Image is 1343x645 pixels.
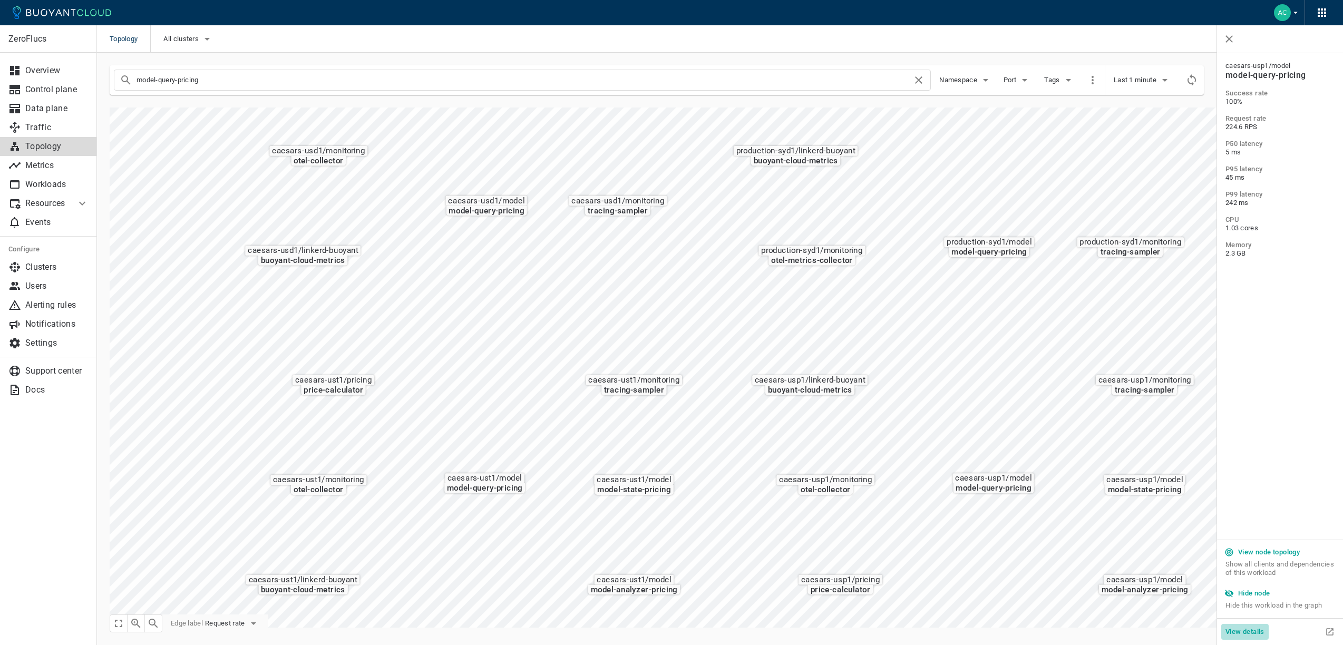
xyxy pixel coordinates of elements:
a: View details [1221,626,1269,636]
span: 242 ms [1225,199,1335,207]
button: Request rate [205,615,260,631]
p: Control plane [25,84,89,95]
button: View node topology [1221,544,1304,560]
button: Last 1 minute [1114,72,1171,88]
p: Resources [25,198,67,209]
h5: Memory [1225,241,1335,249]
span: caesars-usp1 / model [1225,62,1335,70]
h5: Request rate [1225,114,1335,123]
span: Last 1 minute [1114,76,1159,84]
span: Request rate [205,619,247,628]
p: Docs [25,385,89,395]
h5: CPU [1225,216,1335,224]
span: Edge label [171,619,203,628]
span: 5 ms [1225,148,1335,157]
p: Overview [25,65,89,76]
h5: Success rate [1225,89,1335,97]
span: Tags [1044,76,1062,84]
h5: P99 latency [1225,190,1335,199]
p: Settings [25,338,89,348]
p: Events [25,217,89,228]
button: All clusters [163,31,213,47]
div: Refresh metrics [1184,72,1200,88]
span: Port [1004,76,1018,84]
h5: P50 latency [1225,140,1335,148]
h5: Hide node [1238,589,1270,598]
h5: View details [1225,628,1264,636]
p: Topology [25,141,89,152]
span: 224.6 RPS [1225,123,1335,131]
input: Search [137,73,912,87]
span: Topology [110,25,150,53]
button: Hide node [1221,585,1274,601]
h5: Configure [8,245,89,253]
button: Port [1000,72,1034,88]
button: View details [1221,624,1269,640]
p: Traffic [25,122,89,133]
span: Namespace [939,76,979,84]
p: Users [25,281,89,291]
button: Tags [1043,72,1076,88]
p: Metrics [25,160,89,171]
button: Namespace [939,72,992,88]
span: All clusters [163,35,201,43]
h5: P95 latency [1225,165,1335,173]
p: Notifications [25,319,89,329]
h5: View node topology [1238,548,1300,556]
span: 100% [1225,97,1335,106]
h4: model-query-pricing [1225,70,1335,81]
p: Workloads [25,179,89,190]
span: Hide this workload in the graph [1225,601,1335,610]
p: Alerting rules [25,300,89,310]
span: 45 ms [1225,173,1335,182]
p: Data plane [25,103,89,114]
span: 1.03 cores [1225,224,1335,232]
p: Support center [25,366,89,376]
p: ZeroFlucs [8,34,88,44]
span: 2.3 GB [1225,249,1335,258]
span: Show all clients and dependencies of this workload [1225,560,1335,585]
p: Clusters [25,262,89,272]
img: Accounts Payable [1274,4,1291,21]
